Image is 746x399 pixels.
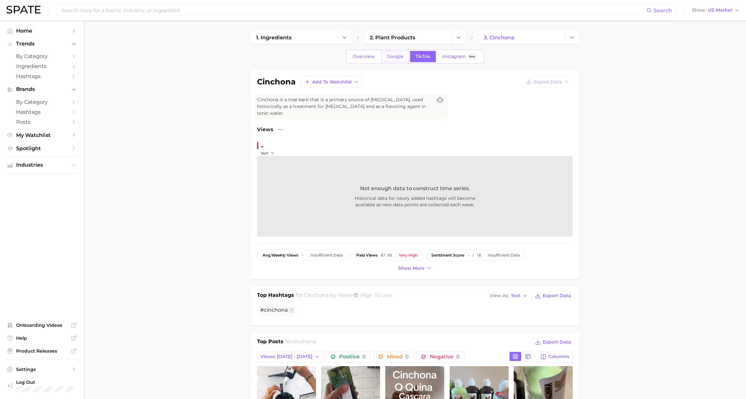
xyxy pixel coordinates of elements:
span: TikTok [416,54,430,59]
span: - / 10 [467,253,481,258]
span: by Category [16,99,68,105]
span: Ingredients [16,63,68,69]
span: Not enough data to construct time series. [360,185,470,192]
a: Help [5,333,79,343]
span: Cinchona is a tree bark that is a primary source of [MEDICAL_DATA], used historically as a treatm... [257,96,432,117]
img: SPATE [6,6,41,14]
a: 2. plant products [364,31,451,44]
span: Positive [339,354,366,359]
span: Add to Watchlist [312,79,352,85]
span: cinchona [292,338,316,345]
span: Instagram [442,54,466,59]
span: Product Releases [16,348,68,354]
button: sentiment score- / 10Insufficient Data [426,250,525,261]
span: 0 [362,354,366,360]
a: Onboarding Videos [5,320,79,330]
input: Search here for a brand, industry, or ingredient [61,5,646,16]
span: Log Out [16,379,73,385]
a: Spotlight [5,143,79,153]
span: Show [692,8,706,12]
a: Google [381,51,409,62]
span: Help [16,335,68,341]
span: Onboarding Videos [16,322,68,328]
div: Insufficient Data [488,253,520,258]
span: 1. ingredients [256,34,292,41]
h2: for by Views [296,291,392,300]
button: ShowUS Market [690,6,741,15]
span: sentiment score [431,253,464,258]
span: Text [511,294,521,297]
button: avg.weekly views-Insufficient Data [257,250,348,261]
button: paid views87.6%Very high [351,250,423,261]
a: InstagramBeta [437,51,483,62]
div: - [261,141,279,151]
span: YoY [261,151,268,156]
span: Views: [DATE] - [DATE] [261,354,312,359]
button: View AsText [488,292,529,300]
button: Export Data [522,76,573,87]
span: Columns [548,354,569,359]
button: Flag as miscategorized or irrelevant [289,307,294,313]
span: # [260,307,288,313]
a: 1. ingredients [251,31,338,44]
span: 2. plant products [370,34,415,41]
button: Views: [DATE] - [DATE] [257,351,323,362]
span: Hashtags [16,109,68,115]
span: Export Data [543,339,571,345]
h1: Top Hashtags [257,291,294,300]
span: Industries [16,162,68,168]
span: Spotlight [16,145,68,151]
a: Home [5,26,79,36]
span: Brands [16,86,68,92]
span: cinchona [304,292,329,298]
a: TikTok [410,51,436,62]
button: Change Category [452,31,465,44]
div: Insufficient Data [311,253,343,258]
h1: Top Posts [257,338,283,347]
a: Product Releases [5,346,79,356]
button: Change Category [565,31,579,44]
span: Hashtags [16,73,68,79]
span: 3. cinchona [484,34,514,41]
span: Overview [353,54,375,59]
div: Very high [399,253,418,258]
button: Export Data [533,291,573,300]
span: by Category [16,53,68,59]
span: - [301,253,304,258]
a: Settings [5,365,79,374]
button: Columns [537,351,573,362]
span: — [278,126,283,133]
a: by Category [5,97,79,107]
span: Export Data [534,79,562,85]
span: My Watchlist [16,132,68,138]
h1: cinchona [257,78,296,86]
h2: for [285,338,316,347]
span: Trends [16,41,68,47]
span: Mixed [387,354,409,359]
a: 3. cinchona [478,31,565,44]
span: View As [490,294,509,297]
span: Search [654,7,672,14]
span: cinchona [264,307,288,313]
span: Google [387,54,404,59]
button: Brands [5,84,79,94]
a: Overview [347,51,380,62]
span: Export Data [543,293,571,298]
button: Trends [5,39,79,49]
span: Negative [430,354,460,359]
a: Log out. Currently logged in with e-mail yumi.toki@spate.nyc. [5,377,79,394]
a: Hashtags [5,71,79,81]
button: Add to Watchlist [301,76,362,87]
span: paid views [356,253,378,258]
span: US Market [708,8,732,12]
a: My Watchlist [5,130,79,140]
button: YoY [261,151,275,156]
span: Settings [16,366,68,372]
span: weekly views [263,253,298,258]
span: Historical data for newly added hashtags will become available as new data points are collected e... [312,195,518,208]
button: Export Data [533,338,573,347]
span: Show more [398,266,425,271]
span: 0 [405,354,409,360]
a: Posts [5,117,79,127]
button: Industries [5,160,79,170]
